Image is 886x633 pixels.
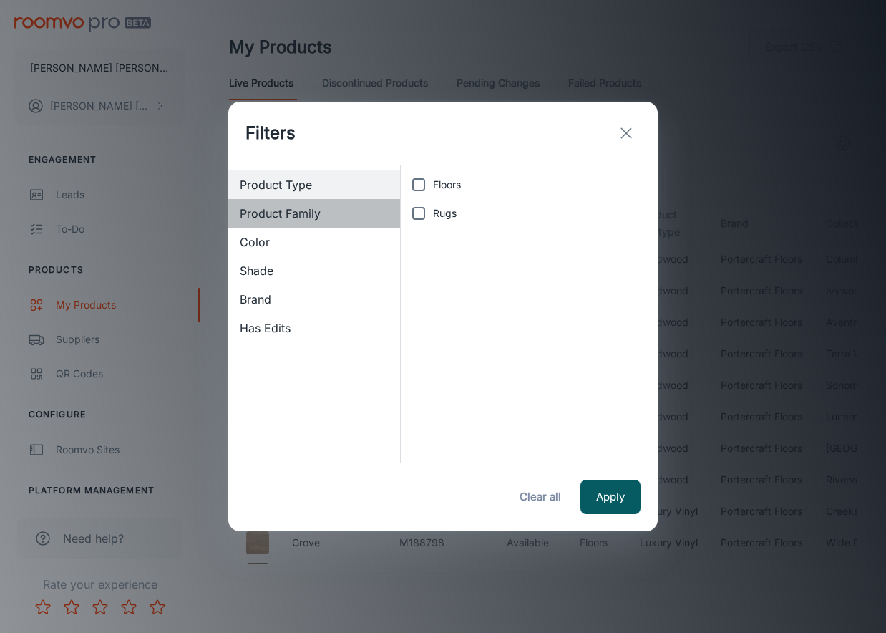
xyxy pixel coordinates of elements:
span: Floors [433,177,461,193]
span: Brand [240,291,389,308]
span: Shade [240,262,389,279]
span: Rugs [433,206,457,221]
button: exit [612,119,641,148]
div: Product Family [228,199,400,228]
span: Product Family [240,205,389,222]
div: Brand [228,285,400,314]
span: Color [240,233,389,251]
div: Product Type [228,170,400,199]
div: Color [228,228,400,256]
div: Shade [228,256,400,285]
span: Product Type [240,176,389,193]
div: Has Edits [228,314,400,342]
h1: Filters [245,120,296,146]
span: Has Edits [240,319,389,337]
button: Apply [580,480,641,514]
button: Clear all [512,480,569,514]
